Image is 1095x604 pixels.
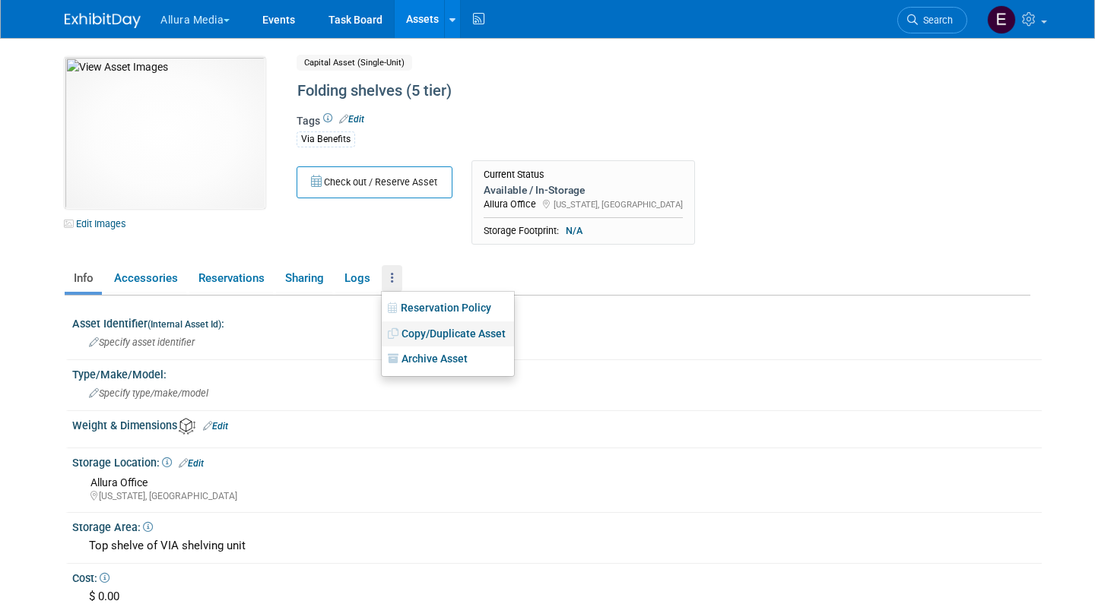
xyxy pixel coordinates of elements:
div: Tags [297,113,933,157]
div: Current Status [484,169,683,181]
div: Storage Footprint: [484,224,683,238]
div: Available / In-Storage [484,183,683,197]
img: ExhibitDay [65,13,141,28]
a: Sharing [276,265,332,292]
a: Logs [335,265,379,292]
span: [US_STATE], [GEOGRAPHIC_DATA] [554,199,683,210]
a: Info [65,265,102,292]
div: Type/Make/Model: [72,363,1042,382]
div: Cost: [72,567,1042,586]
img: Eric Thompson [987,5,1016,34]
span: Storage Area: [72,521,153,533]
span: Search [918,14,953,26]
div: Weight & Dimensions [72,414,1042,435]
a: Edit [179,458,204,469]
img: View Asset Images [65,57,265,209]
span: Capital Asset (Single-Unit) [297,55,412,71]
div: Via Benefits [297,131,355,147]
span: Allura Office [90,476,148,489]
div: Asset Identifier : [72,312,1042,331]
div: Storage Location: [72,451,1042,471]
a: Edit [339,114,364,125]
span: Specify asset identifier [89,337,195,348]
div: [US_STATE], [GEOGRAPHIC_DATA] [90,490,1030,503]
a: Archive Asset [382,346,514,372]
small: (Internal Asset Id) [148,319,221,330]
button: Check out / Reserve Asset [297,166,452,198]
a: Copy/Duplicate Asset [382,321,514,347]
a: Reservation Policy [382,296,514,321]
span: N/A [561,224,587,238]
a: Search [897,7,967,33]
div: Top shelve of VIA shelving unit [84,534,1030,558]
a: Edit Images [65,214,132,233]
img: Asset Weight and Dimensions [179,418,195,435]
a: Edit [203,421,228,432]
span: Allura Office [484,198,536,210]
div: Folding shelves (5 tier) [292,77,933,105]
span: Specify type/make/model [89,387,208,399]
a: Accessories [105,265,186,292]
a: Reservations [189,265,273,292]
